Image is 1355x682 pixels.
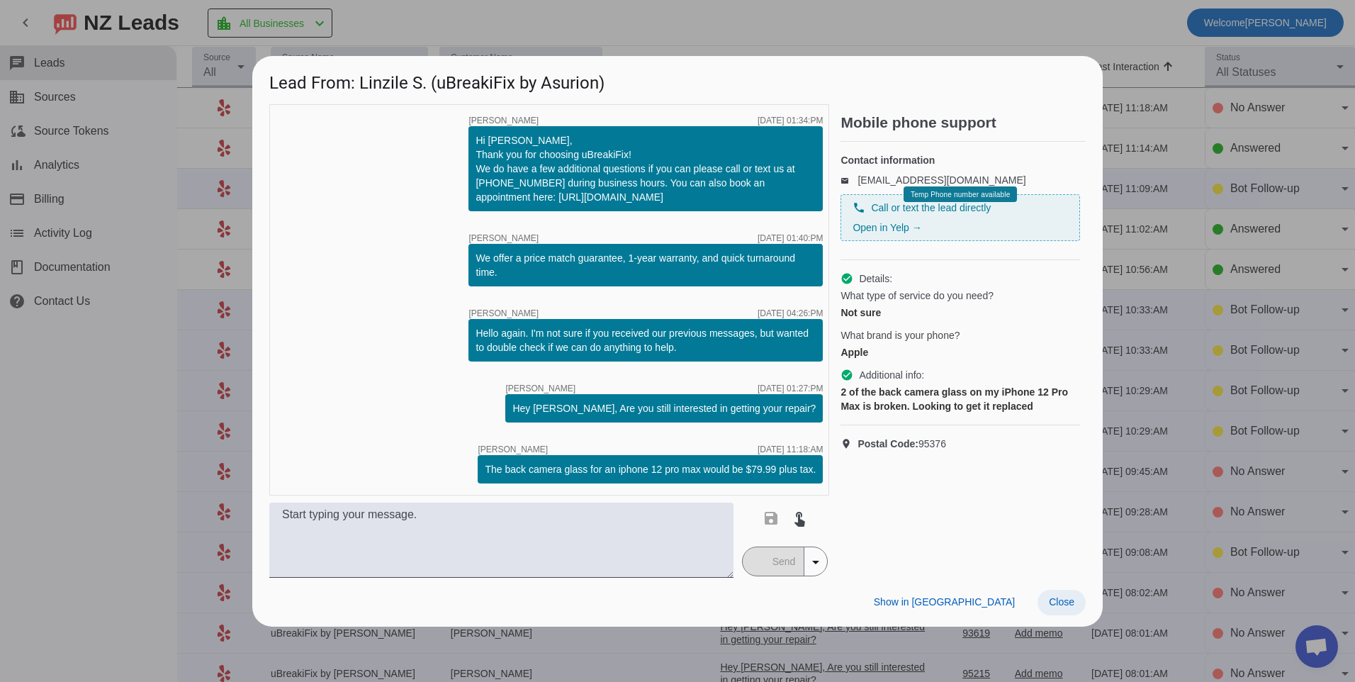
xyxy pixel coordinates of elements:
span: [PERSON_NAME] [468,309,539,318]
div: Apple [840,345,1080,359]
div: Not sure [840,306,1080,320]
button: Show in [GEOGRAPHIC_DATA] [862,590,1026,615]
span: Temp Phone number available [911,191,1010,199]
span: Details: [859,272,892,286]
h4: Contact information [840,153,1080,167]
mat-icon: touch_app [791,510,808,527]
span: [PERSON_NAME] [478,445,548,454]
mat-icon: location_on [840,438,858,449]
span: What brand is your phone? [840,328,960,342]
span: 95376 [858,437,946,451]
div: [DATE] 01:27:PM [758,384,823,393]
div: We offer a price match guarantee, 1-year warranty, and quick turnaround time.​ [476,251,816,279]
h1: Lead From: Linzile S. (uBreakiFix by Asurion) [252,56,1103,104]
a: Open in Yelp → [853,222,921,233]
div: [DATE] 04:26:PM [758,309,823,318]
h2: Mobile phone support [840,116,1086,130]
span: Close [1049,596,1074,608]
button: Close [1038,590,1086,615]
div: Hi [PERSON_NAME], Thank you for choosing uBreakiFix! We do have a few additional questions if you... [476,133,816,204]
span: What type of service do you need? [840,289,994,303]
span: [PERSON_NAME] [505,384,575,393]
span: Show in [GEOGRAPHIC_DATA] [874,596,1015,608]
div: Hey [PERSON_NAME], Are you still interested in getting your repair?​ [512,401,816,415]
span: Additional info: [859,368,924,382]
mat-icon: check_circle [840,369,853,381]
span: [PERSON_NAME] [468,234,539,242]
span: Call or text the lead directly [871,201,991,215]
div: [DATE] 01:34:PM [758,116,823,125]
mat-icon: phone [853,201,865,214]
span: [PERSON_NAME] [468,116,539,125]
div: [DATE] 11:18:AM [758,445,823,454]
mat-icon: check_circle [840,272,853,285]
div: 2 of the back camera glass on my iPhone 12 Pro Max is broken. Looking to get it replaced [840,385,1080,413]
strong: Postal Code: [858,438,918,449]
div: [DATE] 01:40:PM [758,234,823,242]
mat-icon: arrow_drop_down [807,554,824,571]
div: Hello again. I'm not sure if you received our previous messages, but wanted to double check if we... [476,326,816,354]
mat-icon: email [840,177,858,184]
a: [EMAIL_ADDRESS][DOMAIN_NAME] [858,174,1025,186]
div: The back camera glass for an iphone 12 pro max would be $79.99 plus tax. [485,462,816,476]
